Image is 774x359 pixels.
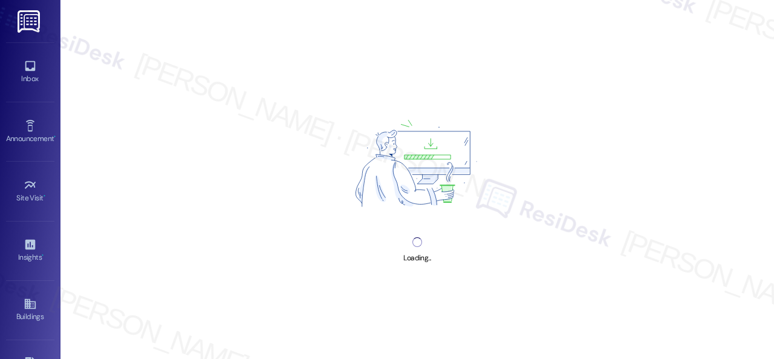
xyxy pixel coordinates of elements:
span: • [44,192,45,200]
span: • [42,251,44,260]
a: Buildings [6,294,54,326]
div: Loading... [403,252,431,265]
a: Site Visit • [6,175,54,208]
span: • [54,133,56,141]
a: Inbox [6,56,54,88]
img: ResiDesk Logo [18,10,42,33]
a: Insights • [6,234,54,267]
